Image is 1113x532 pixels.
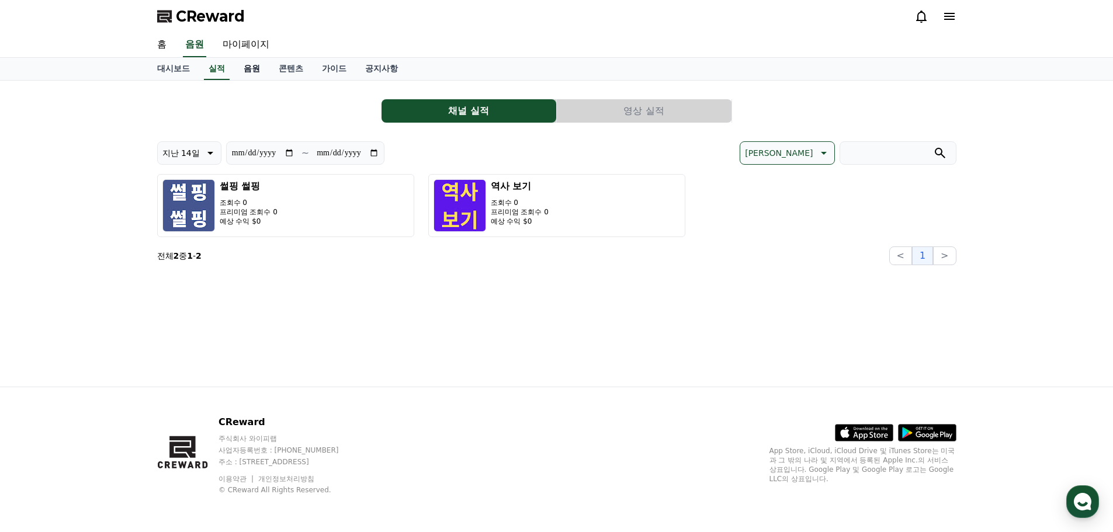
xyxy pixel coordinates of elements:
p: 주소 : [STREET_ADDRESS] [219,457,361,467]
img: 썰핑 썰핑 [162,179,215,232]
a: 실적 [204,58,230,80]
a: 마이페이지 [213,33,279,57]
p: [PERSON_NAME] [745,145,813,161]
button: [PERSON_NAME] [740,141,834,165]
button: 영상 실적 [557,99,731,123]
a: 음원 [234,58,269,80]
h3: 썰핑 썰핑 [220,179,278,193]
a: CReward [157,7,245,26]
a: 홈 [4,370,77,399]
button: 역사 보기 조회수 0 프리미엄 조회수 0 예상 수익 $0 [428,174,685,237]
span: CReward [176,7,245,26]
a: 음원 [183,33,206,57]
p: CReward [219,415,361,429]
button: < [889,246,912,265]
a: 홈 [148,33,176,57]
button: 지난 14일 [157,141,221,165]
a: 대시보드 [148,58,199,80]
button: > [933,246,956,265]
a: 콘텐츠 [269,58,313,80]
p: 프리미엄 조회수 0 [491,207,549,217]
p: 조회수 0 [220,198,278,207]
span: 홈 [37,388,44,397]
a: 이용약관 [219,475,255,483]
button: 썰핑 썰핑 조회수 0 프리미엄 조회수 0 예상 수익 $0 [157,174,414,237]
p: 사업자등록번호 : [PHONE_NUMBER] [219,446,361,455]
p: 지난 14일 [162,145,200,161]
span: 설정 [181,388,195,397]
p: App Store, iCloud, iCloud Drive 및 iTunes Store는 미국과 그 밖의 나라 및 지역에서 등록된 Apple Inc.의 서비스 상표입니다. Goo... [769,446,956,484]
a: 공지사항 [356,58,407,80]
a: 대화 [77,370,151,399]
strong: 2 [196,251,202,260]
h3: 역사 보기 [491,179,549,193]
p: 예상 수익 $0 [491,217,549,226]
p: 프리미엄 조회수 0 [220,207,278,217]
strong: 2 [174,251,179,260]
strong: 1 [187,251,193,260]
p: 조회수 0 [491,198,549,207]
button: 1 [912,246,933,265]
a: 가이드 [313,58,356,80]
p: 주식회사 와이피랩 [219,434,361,443]
p: 예상 수익 $0 [220,217,278,226]
a: 개인정보처리방침 [258,475,314,483]
span: 대화 [107,388,121,398]
p: 전체 중 - [157,250,202,262]
p: ~ [301,146,309,160]
img: 역사 보기 [434,179,486,232]
p: © CReward All Rights Reserved. [219,485,361,495]
a: 채널 실적 [382,99,557,123]
button: 채널 실적 [382,99,556,123]
a: 설정 [151,370,224,399]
